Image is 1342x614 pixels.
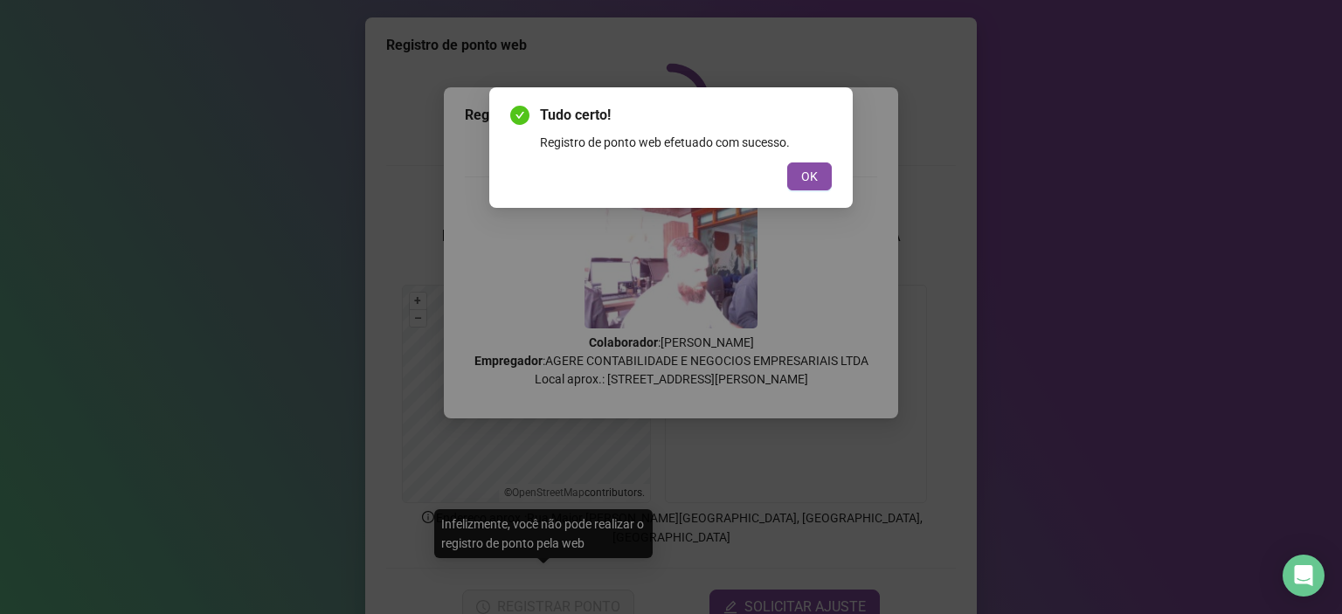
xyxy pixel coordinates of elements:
div: Registro de ponto web efetuado com sucesso. [540,133,832,152]
span: check-circle [510,106,529,125]
span: OK [801,167,818,186]
span: Tudo certo! [540,105,832,126]
div: Open Intercom Messenger [1283,555,1325,597]
button: OK [787,162,832,190]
